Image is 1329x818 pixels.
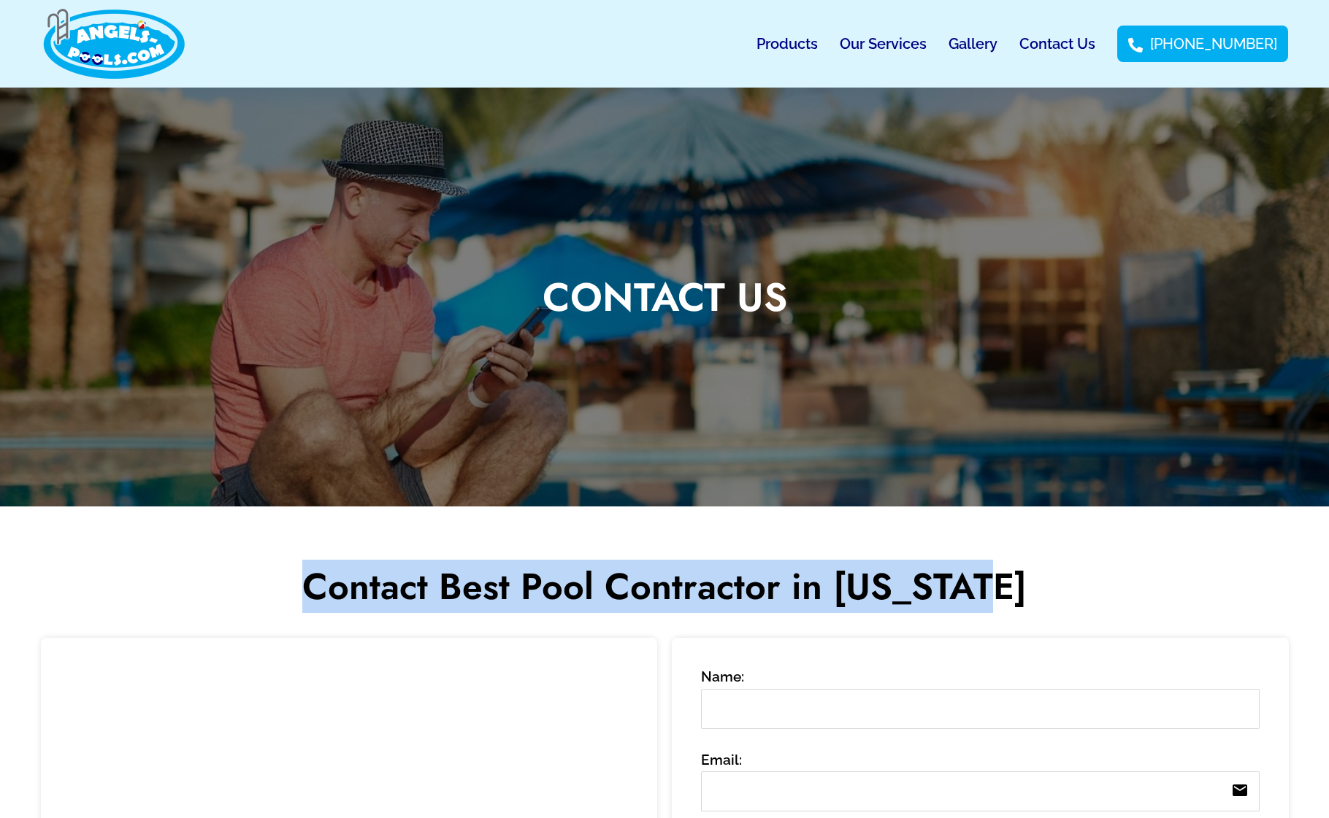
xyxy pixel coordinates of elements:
nav: Menu [757,27,1095,61]
a: Gallery [949,27,997,61]
span: Name: [701,667,744,687]
a: [PHONE_NUMBER] [1128,33,1277,55]
h2: Contact Best Pool Contractor in [US_STATE] [263,565,1066,609]
span: Email: [701,752,742,768]
h1: Contact Us [543,277,787,317]
a: Products [757,27,818,61]
a: Contact Us [1019,27,1095,61]
input: Email:email [701,771,1260,811]
i: email [1231,779,1250,803]
span: [PHONE_NUMBER] [1146,33,1277,55]
input: Name: [701,689,1260,729]
a: Our Services [840,27,927,61]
